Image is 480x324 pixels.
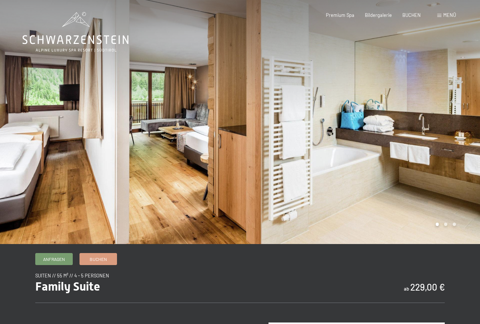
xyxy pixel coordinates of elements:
[80,253,117,265] a: Buchen
[402,12,421,18] a: BUCHEN
[90,256,107,262] span: Buchen
[36,253,72,265] a: Anfragen
[404,286,409,292] span: ab
[365,12,392,18] a: Bildergalerie
[35,273,109,279] span: Suiten // 55 m² // 4 - 5 Personen
[410,282,445,292] b: 229,00 €
[443,12,456,18] span: Menü
[43,256,65,262] span: Anfragen
[35,279,100,294] span: Family Suite
[326,12,354,18] a: Premium Spa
